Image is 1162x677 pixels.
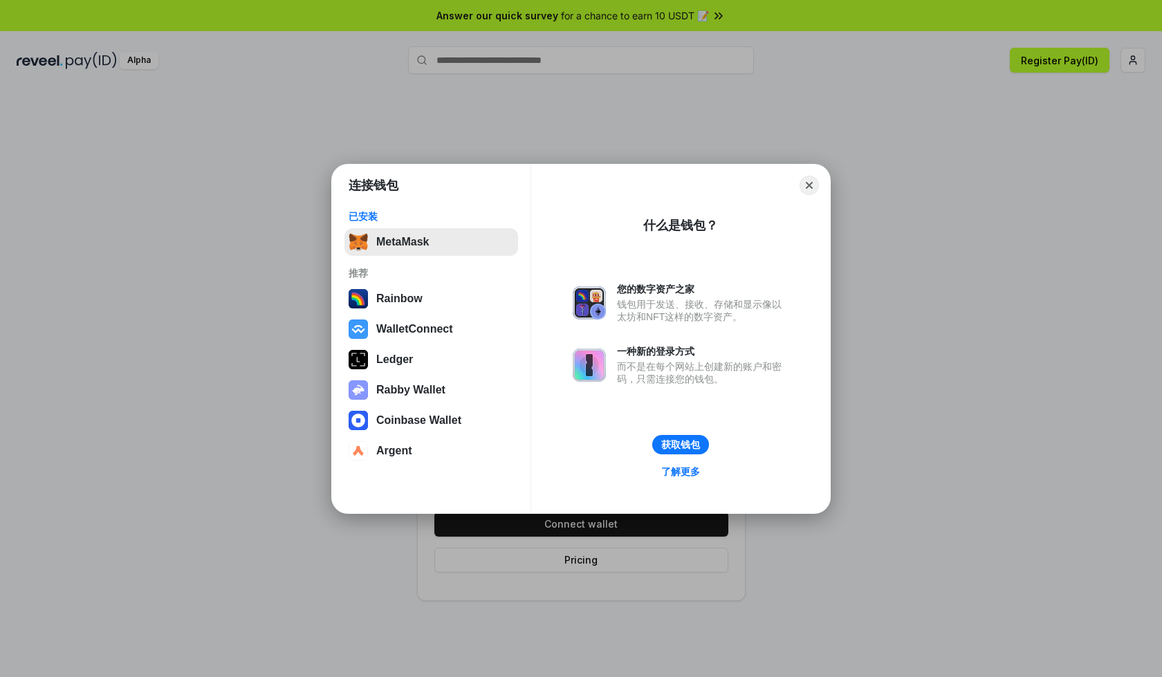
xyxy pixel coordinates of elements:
[661,438,700,451] div: 获取钱包
[376,236,429,248] div: MetaMask
[349,289,368,308] img: svg+xml,%3Csvg%20width%3D%22120%22%20height%3D%22120%22%20viewBox%3D%220%200%20120%20120%22%20fil...
[344,376,518,404] button: Rabby Wallet
[344,315,518,343] button: WalletConnect
[617,283,788,295] div: 您的数字资产之家
[376,353,413,366] div: Ledger
[800,176,819,195] button: Close
[376,445,412,457] div: Argent
[349,267,514,279] div: 推荐
[617,360,788,385] div: 而不是在每个网站上创建新的账户和密码，只需连接您的钱包。
[376,384,445,396] div: Rabby Wallet
[349,441,368,461] img: svg+xml,%3Csvg%20width%3D%2228%22%20height%3D%2228%22%20viewBox%3D%220%200%2028%2028%22%20fill%3D...
[617,345,788,358] div: 一种新的登录方式
[573,286,606,319] img: svg+xml,%3Csvg%20xmlns%3D%22http%3A%2F%2Fwww.w3.org%2F2000%2Fsvg%22%20fill%3D%22none%22%20viewBox...
[643,217,718,234] div: 什么是钱包？
[349,177,398,194] h1: 连接钱包
[376,414,461,427] div: Coinbase Wallet
[573,349,606,382] img: svg+xml,%3Csvg%20xmlns%3D%22http%3A%2F%2Fwww.w3.org%2F2000%2Fsvg%22%20fill%3D%22none%22%20viewBox...
[344,228,518,256] button: MetaMask
[349,380,368,400] img: svg+xml,%3Csvg%20xmlns%3D%22http%3A%2F%2Fwww.w3.org%2F2000%2Fsvg%22%20fill%3D%22none%22%20viewBox...
[661,465,700,478] div: 了解更多
[344,285,518,313] button: Rainbow
[653,463,708,481] a: 了解更多
[652,435,709,454] button: 获取钱包
[344,437,518,465] button: Argent
[376,293,423,305] div: Rainbow
[349,411,368,430] img: svg+xml,%3Csvg%20width%3D%2228%22%20height%3D%2228%22%20viewBox%3D%220%200%2028%2028%22%20fill%3D...
[344,407,518,434] button: Coinbase Wallet
[344,346,518,373] button: Ledger
[376,323,453,335] div: WalletConnect
[349,210,514,223] div: 已安装
[349,319,368,339] img: svg+xml,%3Csvg%20width%3D%2228%22%20height%3D%2228%22%20viewBox%3D%220%200%2028%2028%22%20fill%3D...
[617,298,788,323] div: 钱包用于发送、接收、存储和显示像以太坊和NFT这样的数字资产。
[349,232,368,252] img: svg+xml,%3Csvg%20fill%3D%22none%22%20height%3D%2233%22%20viewBox%3D%220%200%2035%2033%22%20width%...
[349,350,368,369] img: svg+xml,%3Csvg%20xmlns%3D%22http%3A%2F%2Fwww.w3.org%2F2000%2Fsvg%22%20width%3D%2228%22%20height%3...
